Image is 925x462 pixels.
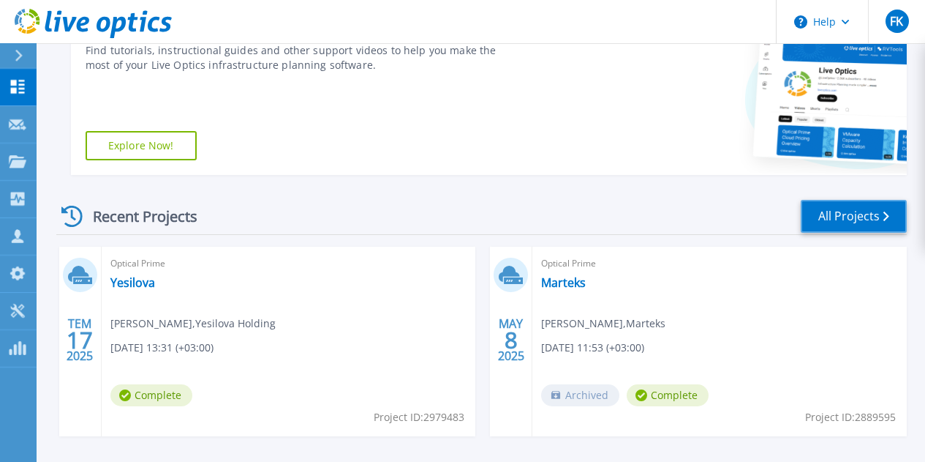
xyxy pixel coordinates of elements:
[110,340,214,356] span: [DATE] 13:31 (+03:00)
[110,316,276,332] span: [PERSON_NAME] , Yesilova Holding
[66,313,94,367] div: TEM 2025
[56,198,217,234] div: Recent Projects
[805,409,896,425] span: Project ID: 2889595
[541,316,665,332] span: [PERSON_NAME] , Marteks
[110,275,155,290] a: Yesilova
[801,200,907,233] a: All Projects
[497,313,525,367] div: MAY 2025
[627,384,709,406] span: Complete
[505,334,518,346] span: 8
[67,334,93,346] span: 17
[541,275,586,290] a: Marteks
[86,43,520,72] div: Find tutorials, instructional guides and other support videos to help you make the most of your L...
[110,384,192,406] span: Complete
[110,256,467,272] span: Optical Prime
[86,131,197,160] a: Explore Now!
[541,384,619,406] span: Archived
[374,409,464,425] span: Project ID: 2979483
[890,15,903,27] span: FK
[541,340,644,356] span: [DATE] 11:53 (+03:00)
[541,256,898,272] span: Optical Prime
